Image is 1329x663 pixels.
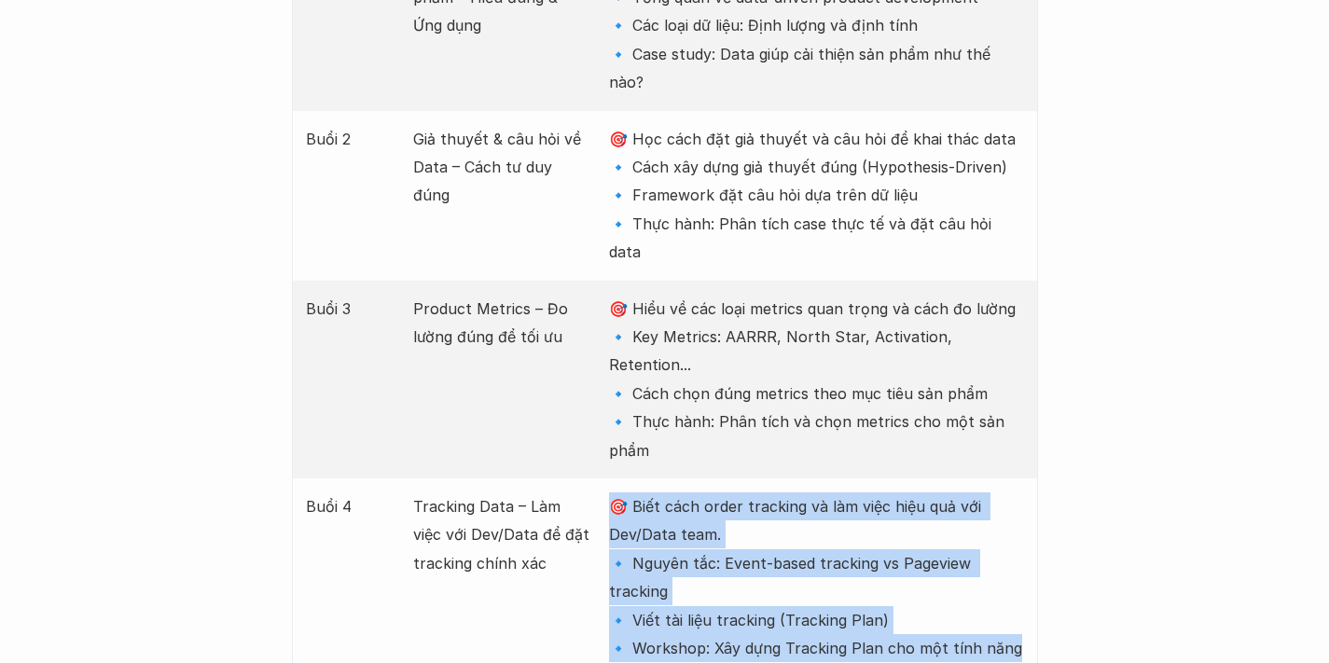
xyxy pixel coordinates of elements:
[306,295,395,323] p: Buổi 3
[609,492,1023,662] p: 🎯 Biết cách order tracking và làm việc hiệu quả với Dev/Data team. 🔹 Nguyên tắc: Event-based trac...
[413,295,590,352] p: Product Metrics – Đo lường đúng để tối ưu
[306,492,395,520] p: Buổi 4
[306,125,395,153] p: Buổi 2
[609,125,1023,267] p: 🎯 Học cách đặt giả thuyết và câu hỏi để khai thác data 🔹 Cách xây dựng giả thuyết đúng (Hypothesi...
[413,125,590,210] p: Giả thuyết & câu hỏi về Data – Cách tư duy đúng
[609,295,1023,464] p: 🎯 Hiểu về các loại metrics quan trọng và cách đo lường 🔹 Key Metrics: AARRR, North Star, Activati...
[413,492,590,577] p: Tracking Data – Làm việc với Dev/Data để đặt tracking chính xác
